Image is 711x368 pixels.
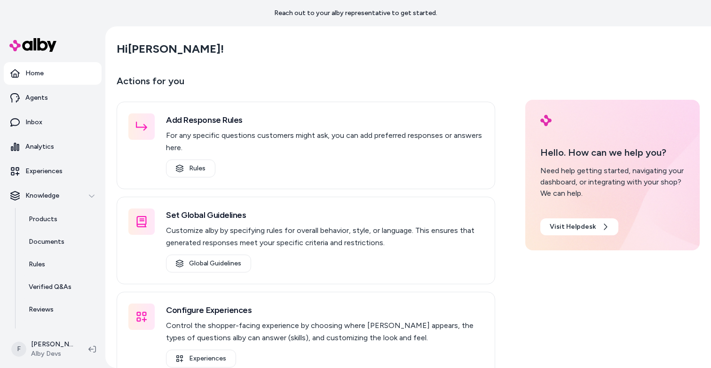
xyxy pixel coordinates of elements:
p: For any specific questions customers might ask, you can add preferred responses or answers here. [166,129,483,154]
img: alby Logo [540,115,552,126]
a: Agents [4,87,102,109]
h3: Add Response Rules [166,113,483,127]
p: Verified Q&As [29,282,71,292]
p: Experiences [25,167,63,176]
h2: Hi [PERSON_NAME] ! [117,42,224,56]
a: Rules [166,160,215,177]
p: Hello. How can we help you? [540,145,685,160]
p: Knowledge [25,191,59,200]
p: Documents [29,237,64,247]
h3: Set Global Guidelines [166,208,483,222]
a: Experiences [4,160,102,183]
p: Products [29,215,57,224]
button: F[PERSON_NAME]Alby Devs [6,334,81,364]
a: Rules [19,253,102,276]
a: Reviews [19,298,102,321]
a: Products [19,208,102,231]
a: Home [4,62,102,85]
p: Rules [29,260,45,269]
a: Verified Q&As [19,276,102,298]
p: Actions for you [117,73,495,96]
p: [PERSON_NAME] [31,340,73,349]
p: Reviews [29,305,54,314]
img: alby Logo [9,38,56,52]
p: Analytics [25,142,54,152]
a: Global Guidelines [166,255,251,272]
a: Inbox [4,111,102,134]
span: F [11,342,26,357]
button: Knowledge [4,184,102,207]
p: Inbox [25,118,42,127]
p: Control the shopper-facing experience by choosing where [PERSON_NAME] appears, the types of quest... [166,320,483,344]
a: Analytics [4,136,102,158]
p: Customize alby by specifying rules for overall behavior, style, or language. This ensures that ge... [166,224,483,249]
a: Experiences [166,350,236,368]
a: Documents [19,231,102,253]
div: Need help getting started, navigating your dashboard, or integrating with your shop? We can help. [540,165,685,199]
a: Survey Questions [19,321,102,344]
p: Home [25,69,44,78]
span: Alby Devs [31,349,73,359]
a: Visit Helpdesk [540,218,618,235]
p: Survey Questions [29,328,83,337]
h3: Configure Experiences [166,304,483,317]
p: Reach out to your alby representative to get started. [274,8,437,18]
p: Agents [25,93,48,103]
